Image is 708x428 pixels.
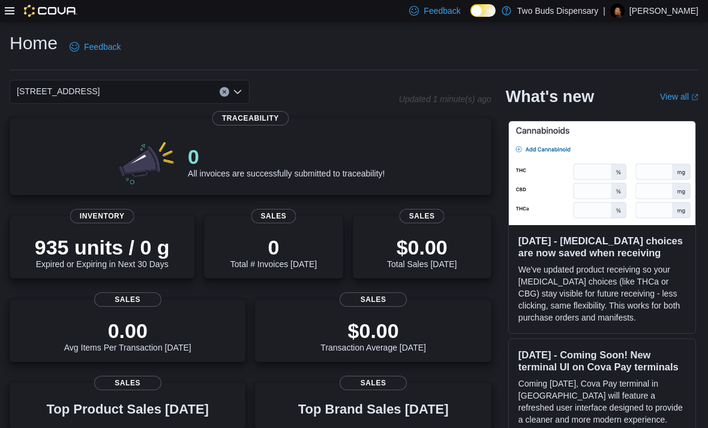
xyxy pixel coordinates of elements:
h3: Top Product Sales [DATE] [47,402,209,417]
div: Total # Invoices [DATE] [230,235,317,269]
div: All invoices are successfully submitted to traceability! [188,145,385,178]
h3: [DATE] - [MEDICAL_DATA] choices are now saved when receiving [518,235,686,259]
p: 0 [188,145,385,169]
p: 0 [230,235,317,259]
p: 0.00 [64,319,191,343]
img: 0 [116,137,178,185]
span: Feedback [84,41,121,53]
a: View allExternal link [660,92,698,101]
div: Avg Items Per Transaction [DATE] [64,319,191,352]
p: $0.00 [320,319,426,343]
span: Sales [94,376,161,390]
h3: [DATE] - Coming Soon! New terminal UI on Cova Pay terminals [518,349,686,373]
p: [PERSON_NAME] [629,4,698,18]
h1: Home [10,31,58,55]
p: We've updated product receiving so your [MEDICAL_DATA] choices (like THCa or CBG) stay visible fo... [518,264,686,324]
span: Traceability [212,111,289,125]
span: Feedback [424,5,460,17]
svg: External link [691,94,698,101]
div: Total Sales [DATE] [387,235,457,269]
p: Updated 1 minute(s) ago [399,94,491,104]
img: Cova [24,5,77,17]
p: $0.00 [387,235,457,259]
input: Dark Mode [470,4,496,17]
p: | [603,4,605,18]
span: Sales [400,209,445,223]
button: Open list of options [233,87,242,97]
span: Sales [94,292,161,307]
span: Sales [340,292,407,307]
span: [STREET_ADDRESS] [17,84,100,98]
p: Two Buds Dispensary [517,4,598,18]
p: Coming [DATE], Cova Pay terminal in [GEOGRAPHIC_DATA] will feature a refreshed user interface des... [518,378,686,426]
div: Transaction Average [DATE] [320,319,426,352]
span: Sales [340,376,407,390]
span: Sales [251,209,296,223]
span: Inventory [70,209,134,223]
button: Clear input [220,87,229,97]
p: 935 units / 0 g [35,235,170,259]
div: Howie Miller [610,4,625,18]
h3: Top Brand Sales [DATE] [298,402,449,417]
h2: What's new [506,87,594,106]
a: Feedback [65,35,125,59]
div: Expired or Expiring in Next 30 Days [35,235,170,269]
